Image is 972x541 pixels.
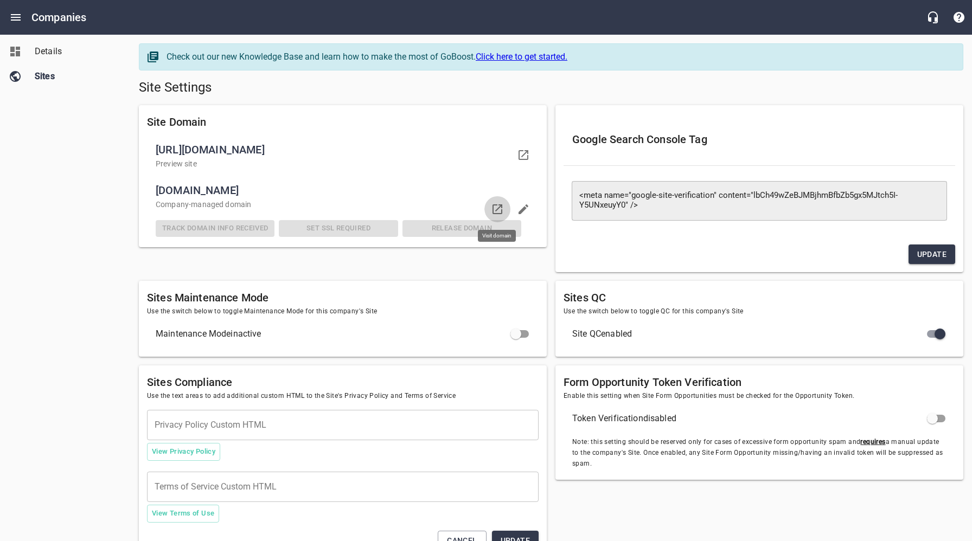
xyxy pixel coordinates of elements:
span: Use the text areas to add additional custom HTML to the Site's Privacy Policy and Terms of Service [147,391,539,402]
a: Visit your domain [510,142,536,168]
u: requires [860,438,885,446]
button: View Privacy Policy [147,443,220,461]
h6: Sites Maintenance Mode [147,289,539,306]
span: Update [917,248,947,261]
h6: Sites QC [564,289,955,306]
button: Support Portal [946,4,972,30]
div: Check out our new Knowledge Base and learn how to make the most of GoBoost. [167,50,952,63]
span: Sites [35,70,117,83]
span: Details [35,45,117,58]
h6: Companies [31,9,86,26]
span: Use the switch below to toggle Maintenance Mode for this company's Site [147,306,539,317]
span: View Terms of Use [152,507,214,520]
p: Preview site [156,158,513,170]
button: View Terms of Use [147,505,219,523]
h6: Sites Compliance [147,373,539,391]
a: Click here to get started. [476,51,567,62]
button: Update [909,244,955,265]
div: Company -managed domain [154,197,523,212]
button: Open drawer [3,4,29,30]
h6: Google Search Console Tag [572,131,947,148]
span: Enable this setting when Site Form Opportunities must be checked for the Opportunity Token. [564,391,955,402]
span: [URL][DOMAIN_NAME] [156,141,513,158]
span: Maintenance Mode inactive [156,327,513,340]
span: Token Verification disabled [572,412,929,425]
h6: Site Domain [147,113,539,131]
span: [DOMAIN_NAME] [156,182,521,199]
button: Edit domain [510,196,536,222]
h6: Form Opportunity Token Verification [564,373,955,391]
textarea: <meta name="google-site-verification" content="lbCh49wZeBJMBjhmBfbZb5gx5MJtch5I-Y5UNxeuyY0" /> [579,191,939,210]
h5: Site Settings [139,79,963,96]
span: View Privacy Policy [152,446,215,458]
span: Use the switch below to toggle QC for this company's Site [564,306,955,317]
span: Note: this setting should be reserved only for cases of excessive form opportunity spam and a man... [572,437,947,469]
button: Live Chat [920,4,946,30]
span: Site QC enabled [572,327,929,340]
